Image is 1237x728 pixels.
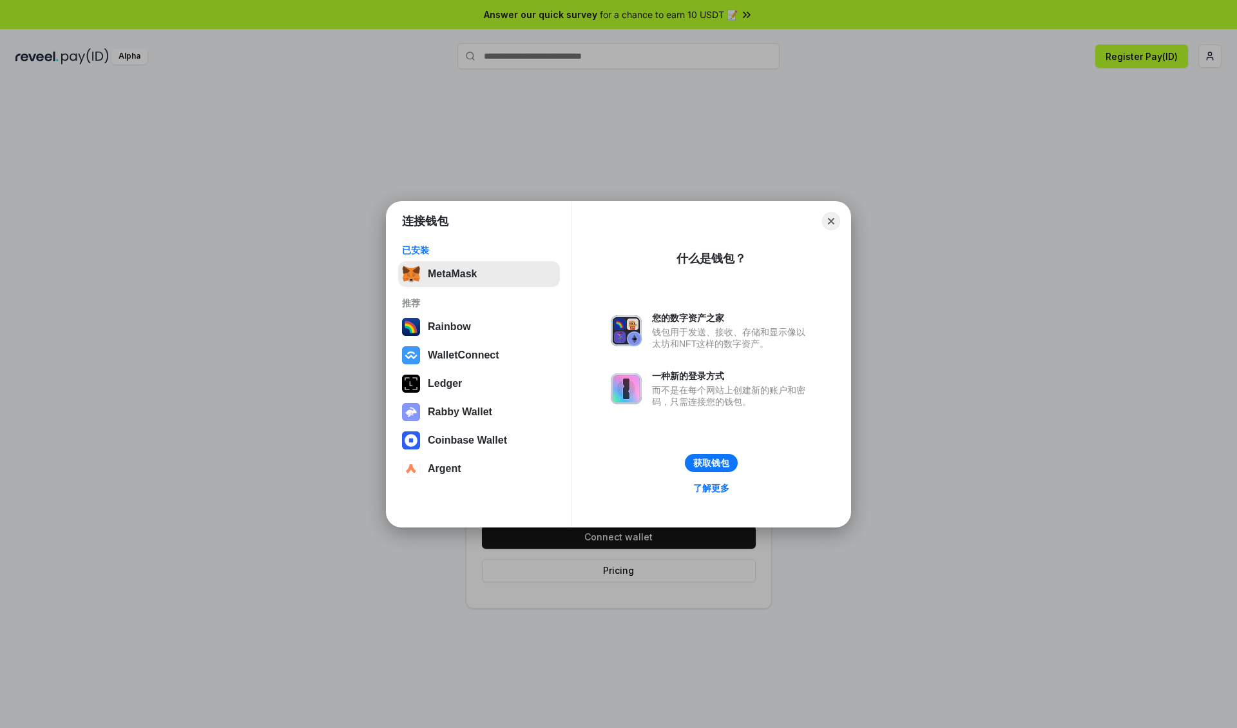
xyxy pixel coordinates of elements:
[402,265,420,283] img: svg+xml,%3Csvg%20fill%3D%22none%22%20height%3D%2233%22%20viewBox%3D%220%200%2035%2033%22%20width%...
[652,326,812,349] div: 钱包用于发送、接收、存储和显示像以太坊和NFT这样的数字资产。
[398,261,560,287] button: MetaMask
[398,371,560,397] button: Ledger
[652,384,812,408] div: 而不是在每个网站上创建新的账户和密码，只需连接您的钱包。
[685,454,738,472] button: 获取钱包
[676,251,746,266] div: 什么是钱包？
[398,456,560,482] button: Argent
[652,370,812,382] div: 一种新的登录方式
[402,318,420,336] img: svg+xml,%3Csvg%20width%3D%22120%22%20height%3D%22120%22%20viewBox%3D%220%200%20120%20120%22%20fil...
[693,457,729,469] div: 获取钱包
[398,314,560,340] button: Rainbow
[398,399,560,425] button: Rabby Wallet
[398,342,560,368] button: WalletConnect
[428,321,471,333] div: Rainbow
[686,480,737,497] a: 了解更多
[428,406,492,418] div: Rabby Wallet
[428,378,462,389] div: Ledger
[402,431,420,449] img: svg+xml,%3Csvg%20width%3D%2228%22%20height%3D%2228%22%20viewBox%3D%220%200%2028%2028%22%20fill%3D...
[428,435,507,446] div: Coinbase Wallet
[428,349,499,361] div: WalletConnect
[822,212,840,230] button: Close
[611,315,642,346] img: svg+xml,%3Csvg%20xmlns%3D%22http%3A%2F%2Fwww.w3.org%2F2000%2Fsvg%22%20fill%3D%22none%22%20viewBox...
[428,463,461,475] div: Argent
[402,460,420,478] img: svg+xml,%3Csvg%20width%3D%2228%22%20height%3D%2228%22%20viewBox%3D%220%200%2028%2028%22%20fill%3D...
[402,403,420,421] img: svg+xml,%3Csvg%20xmlns%3D%22http%3A%2F%2Fwww.w3.org%2F2000%2Fsvg%22%20fill%3D%22none%22%20viewBox...
[652,312,812,324] div: 您的数字资产之家
[402,375,420,393] img: svg+xml,%3Csvg%20xmlns%3D%22http%3A%2F%2Fwww.w3.org%2F2000%2Fsvg%22%20width%3D%2228%22%20height%3...
[402,213,448,229] h1: 连接钱包
[402,297,556,309] div: 推荐
[428,268,477,280] div: MetaMask
[402,346,420,364] img: svg+xml,%3Csvg%20width%3D%2228%22%20height%3D%2228%22%20viewBox%3D%220%200%2028%2028%22%20fill%3D...
[398,428,560,453] button: Coinbase Wallet
[693,482,729,494] div: 了解更多
[611,373,642,404] img: svg+xml,%3Csvg%20xmlns%3D%22http%3A%2F%2Fwww.w3.org%2F2000%2Fsvg%22%20fill%3D%22none%22%20viewBox...
[402,244,556,256] div: 已安装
